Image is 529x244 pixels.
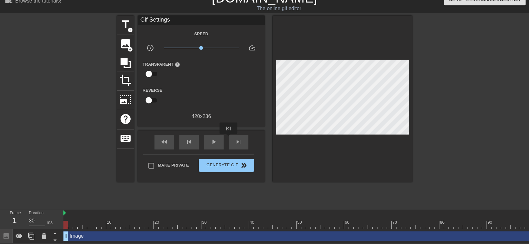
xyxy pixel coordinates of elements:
[29,211,43,215] label: Duration
[180,5,378,12] div: The online gif editor
[345,219,350,226] div: 60
[202,219,208,226] div: 30
[120,113,132,125] span: help
[158,162,189,168] span: Make Private
[440,219,446,226] div: 80
[210,138,218,146] span: play_arrow
[10,215,19,226] div: 1
[138,113,265,120] div: 420 x 236
[120,132,132,144] span: keyboard
[47,219,53,226] div: ms
[5,210,24,228] div: Frame
[392,219,398,226] div: 70
[194,31,208,37] label: Speed
[147,44,154,52] span: slow_motion_video
[143,61,180,68] label: Transparent
[120,74,132,86] span: crop
[160,138,168,146] span: fast_rewind
[240,162,248,169] span: double_arrow
[120,18,132,30] span: title
[199,159,254,172] button: Generate Gif
[120,94,132,106] span: photo_size_select_large
[127,47,133,52] span: add_circle
[185,138,193,146] span: skip_previous
[248,44,256,52] span: speed
[107,219,113,226] div: 10
[235,138,242,146] span: skip_next
[175,62,180,67] span: help
[297,219,303,226] div: 50
[201,162,251,169] span: Generate Gif
[127,27,133,33] span: add_circle
[138,16,265,25] div: Gif Settings
[487,219,493,226] div: 90
[120,38,132,50] span: image
[62,233,69,239] span: drag_handle
[143,87,162,94] label: Reverse
[154,219,160,226] div: 20
[250,219,255,226] div: 40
